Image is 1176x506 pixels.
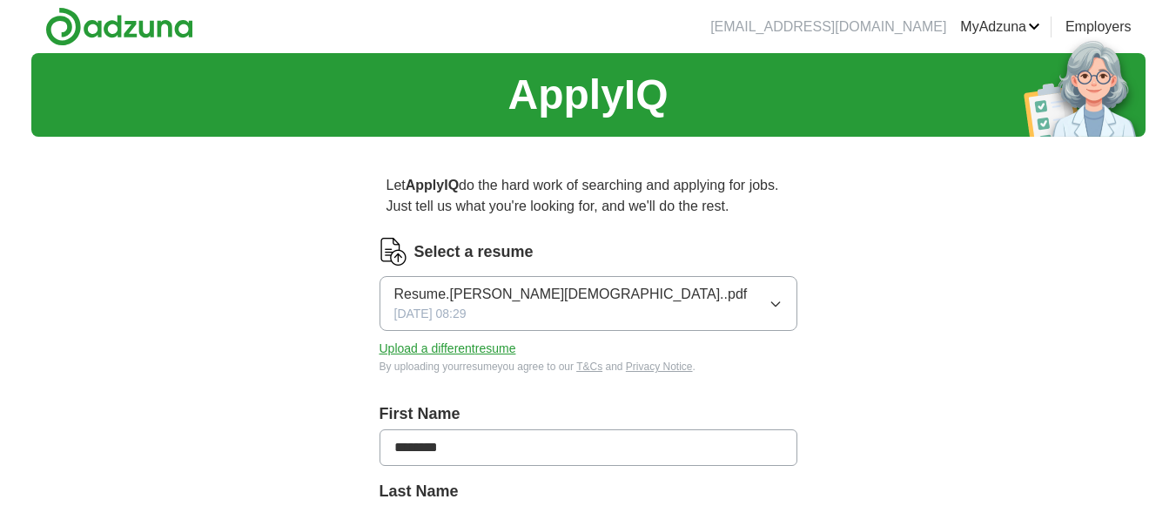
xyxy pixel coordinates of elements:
[576,361,602,373] a: T&Cs
[380,359,797,374] div: By uploading your resume you agree to our and .
[710,17,946,37] li: [EMAIL_ADDRESS][DOMAIN_NAME]
[380,276,797,331] button: Resume.[PERSON_NAME][DEMOGRAPHIC_DATA]..pdf[DATE] 08:29
[414,240,534,264] label: Select a resume
[406,178,459,192] strong: ApplyIQ
[380,238,407,266] img: CV Icon
[380,480,797,503] label: Last Name
[45,7,193,46] img: Adzuna logo
[394,284,748,305] span: Resume.[PERSON_NAME][DEMOGRAPHIC_DATA]..pdf
[507,64,668,126] h1: ApplyIQ
[960,17,1040,37] a: MyAdzuna
[626,361,693,373] a: Privacy Notice
[1065,17,1132,37] a: Employers
[380,168,797,224] p: Let do the hard work of searching and applying for jobs. Just tell us what you're looking for, an...
[394,305,467,323] span: [DATE] 08:29
[380,340,516,358] button: Upload a differentresume
[380,402,797,426] label: First Name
